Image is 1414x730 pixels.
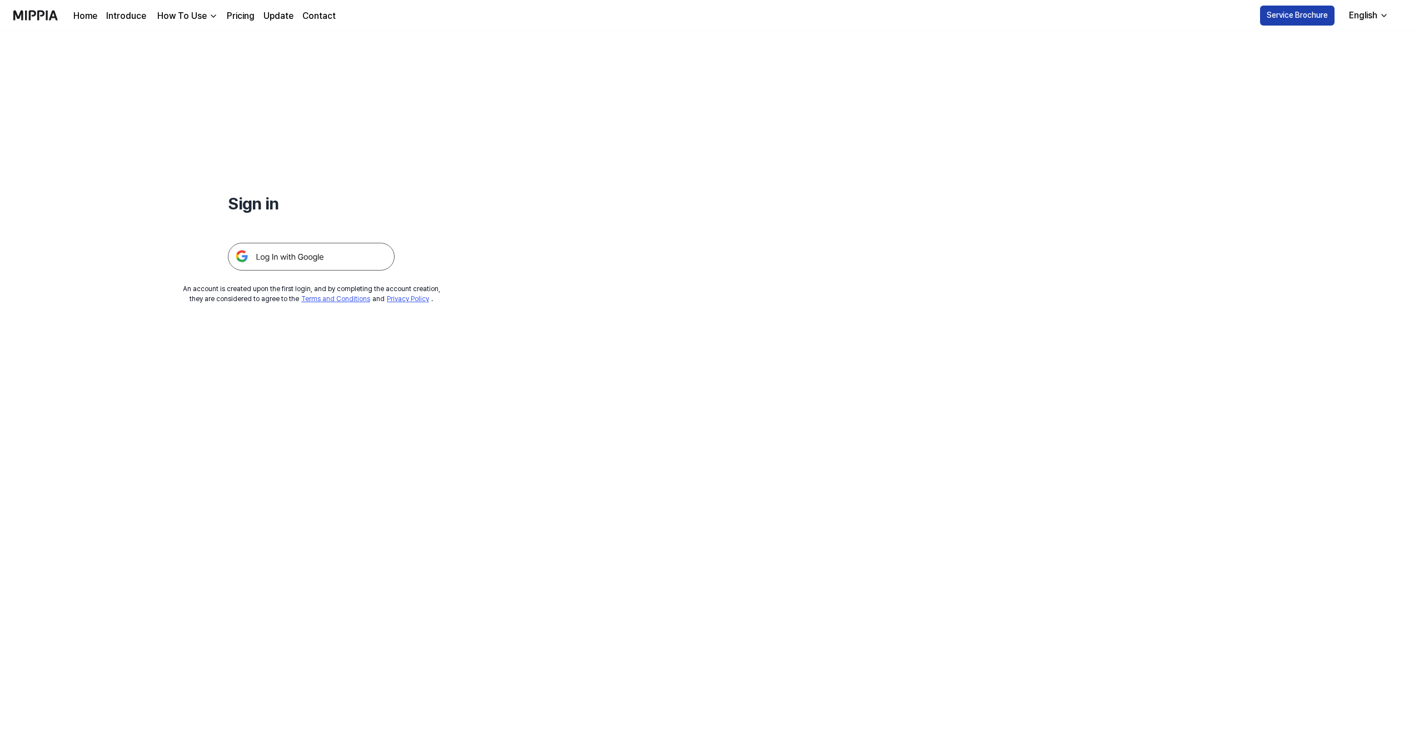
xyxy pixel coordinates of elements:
[106,9,146,23] a: Introduce
[1340,4,1395,27] button: English
[263,9,293,23] a: Update
[301,295,370,303] a: Terms and Conditions
[227,9,255,23] a: Pricing
[302,9,336,23] a: Contact
[1260,6,1335,26] button: Service Brochure
[1347,9,1380,22] div: English
[228,243,395,271] img: 구글 로그인 버튼
[155,9,209,23] div: How To Use
[155,9,218,23] button: How To Use
[228,191,395,216] h1: Sign in
[183,284,440,304] div: An account is created upon the first login, and by completing the account creation, they are cons...
[73,9,97,23] a: Home
[387,295,429,303] a: Privacy Policy
[209,12,218,21] img: down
